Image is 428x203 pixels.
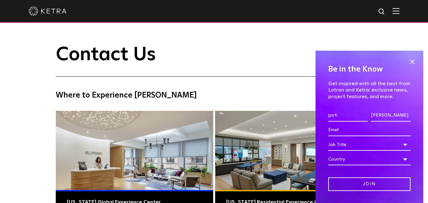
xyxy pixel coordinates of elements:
[328,177,411,191] input: Join
[328,63,411,75] h4: Be in the Know
[378,8,386,16] img: search icon
[393,8,399,14] img: Hamburger%20Nav.svg
[328,124,411,136] input: Email
[328,139,411,151] div: Job Title
[215,111,373,190] img: Residential Photo@2x
[328,153,411,165] div: Country
[29,6,67,16] img: ketra-logo-2019-white
[56,111,213,190] img: Commercial Photo@2x
[328,110,368,122] input: First Name
[56,89,373,101] h4: Where to Experience [PERSON_NAME]
[56,44,373,77] h1: Contact Us
[328,80,411,100] p: Get inspired with all the best from Lutron and Ketra: exclusive news, project features, and more.
[371,110,411,122] input: Last Name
